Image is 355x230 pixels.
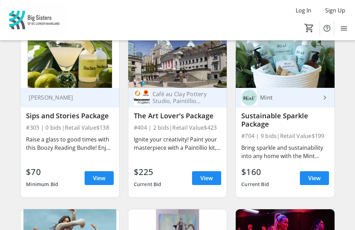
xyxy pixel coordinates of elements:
img: Big Sisters of BC Lower Mainland's Logo [4,3,66,37]
button: Cart [303,22,315,34]
img: The Art Lover’s Package [128,33,227,88]
div: $225 [134,166,162,178]
span: Sign Up [325,6,345,15]
a: View [192,171,221,185]
span: View [308,174,321,182]
div: $70 [26,166,58,178]
div: #303 | 0 bids | Retail Value $138 [26,123,113,132]
div: Sips and Stories Package [26,112,113,120]
span: View [93,174,105,182]
a: MintMint [236,88,334,108]
span: View [200,174,213,182]
div: Café au Clay Pottery Studio, Paintillio Enterprises Inc, and [GEOGRAPHIC_DATA] [150,91,213,104]
mat-icon: keyboard_arrow_right [321,93,329,102]
div: $160 [241,166,269,178]
div: The Art Lover’s Package [134,112,221,120]
button: Help [320,21,334,35]
div: [PERSON_NAME] [26,94,105,101]
button: Menu [337,21,351,35]
img: Café au Clay Pottery Studio, Paintillio Enterprises Inc, and Vancouver Art Gallery [134,90,150,105]
a: View [300,171,329,185]
span: Log In [296,6,311,15]
div: Current Bid [241,178,269,191]
div: Ignite your creativity! Paint your masterpiece with a Paintillio kit, explore Fashion Fictions at... [134,135,221,152]
button: Sign Up [320,5,351,16]
img: Sustainable Sparkle Package [236,33,334,88]
div: Raise a glass to good times with this Boozy Reading Bundle! Enjoy craft beer, cocktails, and fine... [26,135,113,152]
div: #704 | 9 bids | Retail Value $199 [241,131,329,141]
img: Mint [241,90,257,105]
div: Minimum Bid [26,178,58,191]
div: Current Bid [134,178,162,191]
a: View [85,171,114,185]
div: Sustainable Sparkle Package [241,112,329,128]
div: #404 | 2 bids | Retail Value $423 [134,123,221,132]
div: Mint [257,94,320,101]
button: Log In [290,5,317,16]
div: Bring sparkle and sustainability into any home with the Mint Housewarming Basket! Featuring eco-f... [241,144,329,160]
img: Sips and Stories Package [20,33,119,88]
